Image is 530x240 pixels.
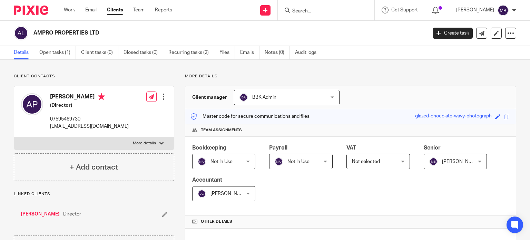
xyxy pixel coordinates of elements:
[21,93,43,115] img: svg%3E
[50,123,129,130] p: [EMAIL_ADDRESS][DOMAIN_NAME]
[201,219,232,224] span: Other details
[239,93,248,102] img: svg%3E
[352,159,380,164] span: Not selected
[198,190,206,198] img: svg%3E
[192,94,227,101] h3: Client manager
[269,145,287,151] span: Payroll
[185,74,516,79] p: More details
[14,6,48,15] img: Pixie
[50,116,129,123] p: 07595469730
[50,102,129,109] h5: (Director)
[429,157,438,166] img: svg%3E
[63,211,81,218] span: Director
[265,46,290,59] a: Notes (0)
[252,95,276,100] span: BBK Admin
[456,7,494,13] p: [PERSON_NAME]
[295,46,322,59] a: Audit logs
[39,46,76,59] a: Open tasks (1)
[415,113,492,121] div: glazed-chocolate-wavy-photograph
[70,162,118,173] h4: + Add contact
[107,7,123,13] a: Clients
[346,145,356,151] span: VAT
[155,7,172,13] a: Reports
[14,26,28,40] img: svg%3E
[424,145,441,151] span: Senior
[192,145,226,151] span: Bookkeeping
[433,28,473,39] a: Create task
[14,74,174,79] p: Client contacts
[133,141,156,146] p: More details
[210,191,248,196] span: [PERSON_NAME]
[219,46,235,59] a: Files
[124,46,163,59] a: Closed tasks (0)
[14,46,34,59] a: Details
[287,159,310,164] span: Not In Use
[98,93,105,100] i: Primary
[240,46,259,59] a: Emails
[275,157,283,166] img: svg%3E
[14,191,174,197] p: Linked clients
[498,5,509,16] img: svg%3E
[292,8,354,15] input: Search
[442,159,480,164] span: [PERSON_NAME]
[192,177,222,183] span: Accountant
[33,29,345,37] h2: AMPRO PROPERTIES LTD
[210,159,233,164] span: Not In Use
[85,7,97,13] a: Email
[21,211,60,218] a: [PERSON_NAME]
[50,93,129,102] h4: [PERSON_NAME]
[81,46,118,59] a: Client tasks (0)
[198,157,206,166] img: svg%3E
[190,113,310,120] p: Master code for secure communications and files
[133,7,145,13] a: Team
[64,7,75,13] a: Work
[168,46,214,59] a: Recurring tasks (2)
[201,127,242,133] span: Team assignments
[391,8,418,12] span: Get Support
